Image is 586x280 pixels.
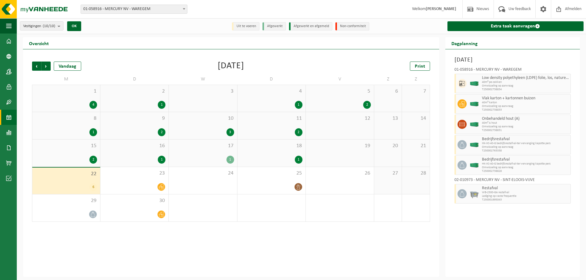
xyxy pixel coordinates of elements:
span: 19 [309,143,371,149]
span: 6 [377,88,399,95]
span: 8 [35,115,97,122]
span: 25 [241,170,302,177]
div: 1 [226,156,234,164]
span: Omwisseling op aanvraag [482,145,569,149]
div: 2 [89,156,97,164]
img: HK-XC-40-GN-00 [470,102,479,106]
li: Uit te voeren [232,22,259,30]
td: W [169,74,237,85]
span: 21 [405,143,426,149]
span: Onbehandeld hout (A) [482,116,569,121]
span: Bedrijfsrestafval [482,137,569,142]
span: 10 [172,115,234,122]
span: HK-XC-40-G bedrijfsrestafval-ter vervanging kapotte pers [482,142,569,145]
div: 6 [89,183,97,191]
div: [DATE] [218,62,244,71]
span: 3 [172,88,234,95]
span: 40m³ pe-zakken [482,80,569,84]
span: 14 [405,115,426,122]
span: 5 [309,88,371,95]
span: 20 [377,143,399,149]
span: T250002738833 [482,108,569,112]
span: 26 [309,170,371,177]
span: 23 [103,170,165,177]
div: 1 [158,156,165,164]
span: 2 [103,88,165,95]
img: WB-2500-GAL-GY-01 [470,189,479,198]
div: 2 [363,101,371,109]
span: Omwisseling op aanvraag [482,105,569,108]
td: V [306,74,374,85]
div: 2 [295,128,302,136]
span: 17 [172,143,234,149]
span: Print [415,64,425,69]
span: T250002738828 [482,169,569,173]
span: Omwisseling op aanvraag [482,166,569,169]
span: T250002738834 [482,88,569,91]
span: 9 [103,115,165,122]
div: 2 [158,128,165,136]
span: 01-058916 - MERCURY NV - WAREGEM [81,5,187,14]
img: HK-XC-40-GN-00 [470,163,479,168]
td: D [237,74,306,85]
td: M [32,74,100,85]
span: 12 [309,115,371,122]
div: 02-010973 - MERCURY NV - SINT-ELOOIS-VIJVE [454,178,571,184]
span: 40m³ A hout [482,121,569,125]
span: Vorige [32,62,41,71]
img: HK-XC-40-GN-00 [470,81,479,86]
count: (10/10) [43,24,55,28]
button: Vestigingen(10/10) [20,21,63,30]
h2: Dagplanning [445,37,484,49]
span: 4 [241,88,302,95]
span: Vestigingen [23,22,55,31]
td: Z [374,74,402,85]
span: Omwisseling op aanvraag [482,125,569,129]
a: Print [410,62,430,71]
button: OK [67,21,81,31]
span: 30 [103,197,165,204]
img: HK-XC-40-GN-00 [470,122,479,127]
li: Non-conformiteit [335,22,369,30]
span: T250002738831 [482,129,569,132]
span: 24 [172,170,234,177]
span: 29 [35,197,97,204]
span: 11 [241,115,302,122]
div: 1 [295,101,302,109]
div: 1 [158,101,165,109]
span: Low density polyethyleen (LDPE) folie, los, naturel/gekleurd (80/20) [482,76,569,80]
span: 18 [241,143,302,149]
span: 40m³ karton [482,101,569,105]
div: 3 [226,128,234,136]
span: Omwisseling op aanvraag [482,84,569,88]
span: Vlak karton + kartonnen buizen [482,96,569,101]
span: Bedrijfsrestafval [482,157,569,162]
td: Z [402,74,430,85]
span: Restafval [482,186,569,191]
span: T250001995043 [482,198,569,202]
img: HK-XC-40-GN-00 [470,143,479,147]
span: 28 [405,170,426,177]
span: Lediging op vaste frequentie [482,194,569,198]
div: 01-058916 - MERCURY NV - WAREGEM [454,68,571,74]
span: T250002763338 [482,149,569,153]
span: 1 [35,88,97,95]
span: 22 [35,171,97,177]
div: 1 [89,128,97,136]
a: Extra taak aanvragen [447,21,584,31]
div: 1 [295,156,302,164]
strong: [PERSON_NAME] [426,7,456,11]
span: 16 [103,143,165,149]
span: HK-XC-40-G bedrijfsrestafval-ter vervanging kapotte pers [482,162,569,166]
div: 4 [89,101,97,109]
span: 27 [377,170,399,177]
td: D [100,74,169,85]
li: Afgewerkt [262,22,286,30]
li: Afgewerkt en afgemeld [289,22,332,30]
span: 15 [35,143,97,149]
span: 13 [377,115,399,122]
span: Volgende [42,62,51,71]
span: 7 [405,88,426,95]
span: 01-058916 - MERCURY NV - WAREGEM [81,5,187,13]
h3: [DATE] [454,55,571,65]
